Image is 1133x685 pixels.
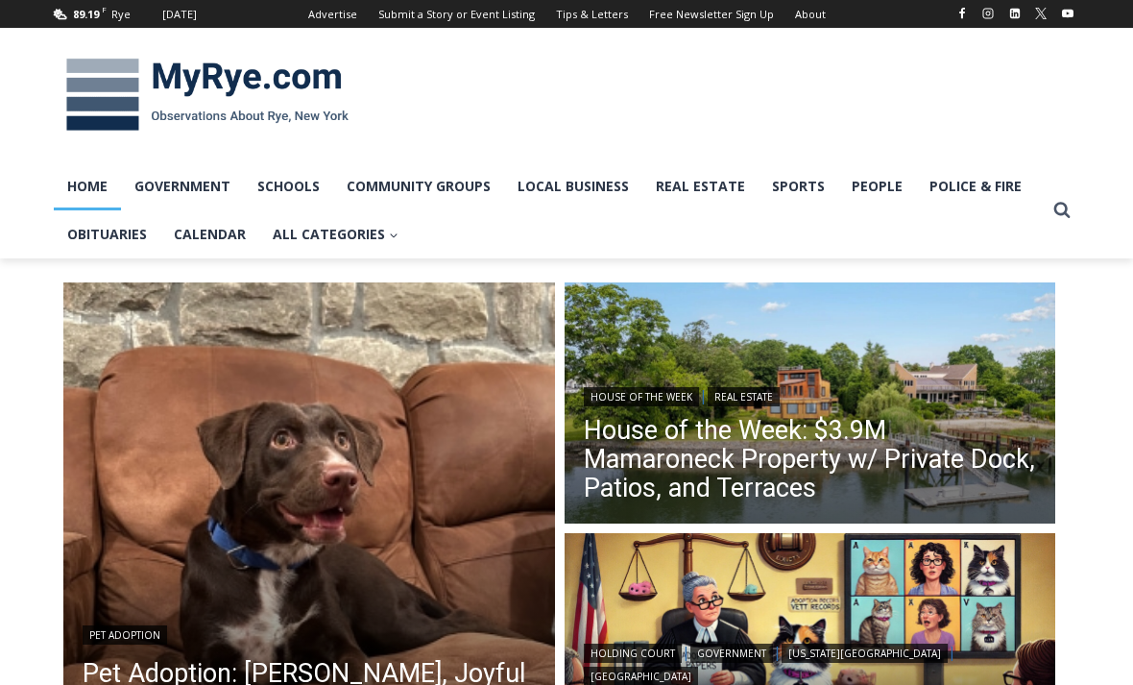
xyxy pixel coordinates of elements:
[83,625,167,645] a: Pet Adoption
[1045,193,1079,228] button: View Search Form
[162,6,197,23] div: [DATE]
[708,387,780,406] a: Real Estate
[1029,2,1052,25] a: X
[838,162,916,210] a: People
[782,644,948,663] a: [US_STATE][GEOGRAPHIC_DATA]
[642,162,759,210] a: Real Estate
[160,210,259,258] a: Calendar
[1003,2,1026,25] a: Linkedin
[102,4,107,14] span: F
[565,282,1056,528] img: 1160 Greacen Point Road, Mamaroneck
[73,7,99,21] span: 89.19
[54,162,121,210] a: Home
[259,210,412,258] a: All Categories
[54,162,1045,259] nav: Primary Navigation
[504,162,642,210] a: Local Business
[333,162,504,210] a: Community Groups
[273,224,398,245] span: All Categories
[565,282,1056,528] a: Read More House of the Week: $3.9M Mamaroneck Property w/ Private Dock, Patios, and Terraces
[54,45,361,145] img: MyRye.com
[759,162,838,210] a: Sports
[951,2,974,25] a: Facebook
[584,383,1037,406] div: |
[1056,2,1079,25] a: YouTube
[244,162,333,210] a: Schools
[976,2,1000,25] a: Instagram
[584,416,1037,502] a: House of the Week: $3.9M Mamaroneck Property w/ Private Dock, Patios, and Terraces
[121,162,244,210] a: Government
[584,644,682,663] a: Holding Court
[111,6,131,23] div: Rye
[54,210,160,258] a: Obituaries
[916,162,1035,210] a: Police & Fire
[584,387,699,406] a: House of the Week
[690,644,773,663] a: Government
